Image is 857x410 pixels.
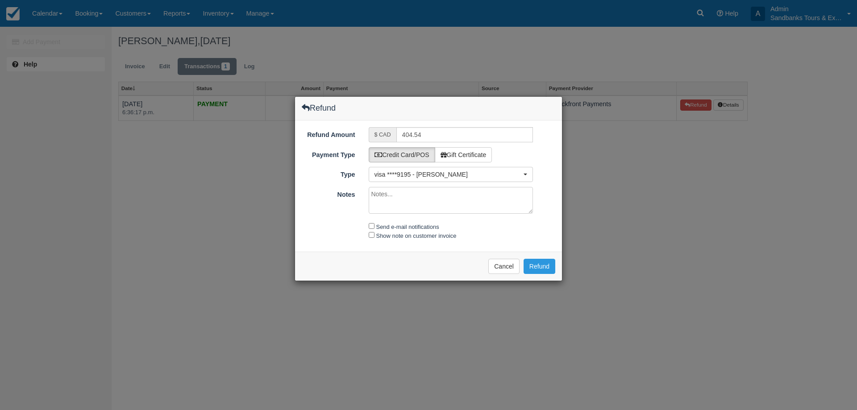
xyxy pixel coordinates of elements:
[295,127,362,140] label: Refund Amount
[374,132,391,138] small: $ CAD
[295,147,362,160] label: Payment Type
[295,167,362,179] label: Type
[396,127,533,142] input: Valid number required.
[376,232,457,239] label: Show note on customer invoice
[374,170,522,179] span: visa ****9195 - [PERSON_NAME]
[524,259,555,274] button: Refund
[435,147,492,162] label: Gift Certificate
[369,167,533,182] button: visa ****9195 - [PERSON_NAME]
[302,104,336,112] h4: Refund
[376,224,439,230] label: Send e-mail notifications
[369,147,435,162] label: Credit Card/POS
[488,259,520,274] button: Cancel
[295,187,362,199] label: Notes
